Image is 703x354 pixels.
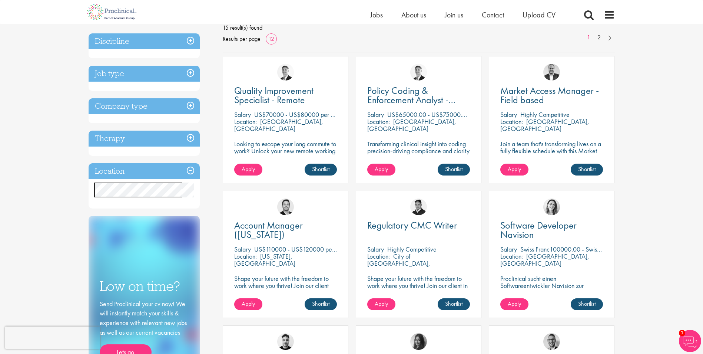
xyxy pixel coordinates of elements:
[234,252,295,268] p: [US_STATE], [GEOGRAPHIC_DATA]
[234,117,323,133] p: [GEOGRAPHIC_DATA], [GEOGRAPHIC_DATA]
[375,165,388,173] span: Apply
[223,22,615,33] span: 15 result(s) found
[223,33,261,45] span: Results per page
[500,110,517,119] span: Salary
[520,110,570,119] p: Highly Competitive
[445,10,463,20] a: Join us
[89,131,200,147] h3: Therapy
[523,10,556,20] a: Upload CV
[679,330,685,336] span: 1
[508,165,521,173] span: Apply
[500,245,517,253] span: Salary
[520,245,672,253] p: Swiss Franc100000.00 - Swiss Franc110000.00 per annum
[277,64,294,81] img: George Watson
[242,165,255,173] span: Apply
[367,164,395,176] a: Apply
[482,10,504,20] a: Contact
[100,279,189,294] h3: Low on time?
[543,64,560,81] img: Aitor Melia
[375,300,388,308] span: Apply
[594,33,604,42] a: 2
[367,110,384,119] span: Salary
[438,298,470,310] a: Shortlist
[367,140,470,161] p: Transforming clinical insight into coding precision-driving compliance and clarity in healthcare ...
[234,110,251,119] span: Salary
[89,33,200,49] h3: Discipline
[543,333,560,350] img: George Breen
[234,245,251,253] span: Salary
[234,221,337,239] a: Account Manager ([US_STATE])
[500,298,528,310] a: Apply
[500,86,603,105] a: Market Access Manager - Field based
[367,117,390,126] span: Location:
[254,110,347,119] p: US$70000 - US$80000 per annum
[500,84,599,106] span: Market Access Manager - Field based
[254,245,352,253] p: US$110000 - US$120000 per annum
[367,245,384,253] span: Salary
[367,221,470,230] a: Regulatory CMC Writer
[242,300,255,308] span: Apply
[500,117,589,133] p: [GEOGRAPHIC_DATA], [GEOGRAPHIC_DATA]
[367,252,390,260] span: Location:
[89,98,200,114] h3: Company type
[367,252,430,275] p: City of [GEOGRAPHIC_DATA], [GEOGRAPHIC_DATA]
[305,164,337,176] a: Shortlist
[234,84,314,106] span: Quality Improvement Specialist - Remote
[234,117,257,126] span: Location:
[387,245,437,253] p: Highly Competitive
[234,298,262,310] a: Apply
[500,252,589,268] p: [GEOGRAPHIC_DATA], [GEOGRAPHIC_DATA]
[266,35,277,43] a: 12
[508,300,521,308] span: Apply
[234,86,337,105] a: Quality Improvement Specialist - Remote
[500,140,603,161] p: Join a team that's transforming lives on a fully flexible schedule with this Market Access Manage...
[571,164,603,176] a: Shortlist
[500,275,603,310] p: Proclinical sucht einen Softwareentwickler Navision zur dauerhaften Verstärkung des Teams unseres...
[234,140,337,168] p: Looking to escape your long commute to work? Unlock your new remote working position with this ex...
[500,252,523,260] span: Location:
[234,252,257,260] span: Location:
[500,221,603,239] a: Software Developer Navision
[367,86,470,105] a: Policy Coding & Enforcement Analyst - Remote
[543,199,560,215] img: Nur Ergiydiren
[5,327,100,349] iframe: reCAPTCHA
[367,84,455,115] span: Policy Coding & Enforcement Analyst - Remote
[367,117,456,133] p: [GEOGRAPHIC_DATA], [GEOGRAPHIC_DATA]
[679,330,701,352] img: Chatbot
[410,333,427,350] img: Heidi Hennigan
[387,110,498,119] p: US$65000.00 - US$75000.00 per annum
[500,117,523,126] span: Location:
[500,164,528,176] a: Apply
[370,10,383,20] a: Jobs
[367,275,470,296] p: Shape your future with the freedom to work where you thrive! Join our client in this fully remote...
[89,66,200,82] h3: Job type
[277,199,294,215] img: Parker Jensen
[234,164,262,176] a: Apply
[305,298,337,310] a: Shortlist
[277,333,294,350] img: Dean Fisher
[410,199,427,215] img: Peter Duvall
[401,10,426,20] a: About us
[234,219,303,241] span: Account Manager ([US_STATE])
[367,219,457,232] span: Regulatory CMC Writer
[583,33,594,42] a: 1
[234,275,337,303] p: Shape your future with the freedom to work where you thrive! Join our client with this fully remo...
[410,64,427,81] img: George Watson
